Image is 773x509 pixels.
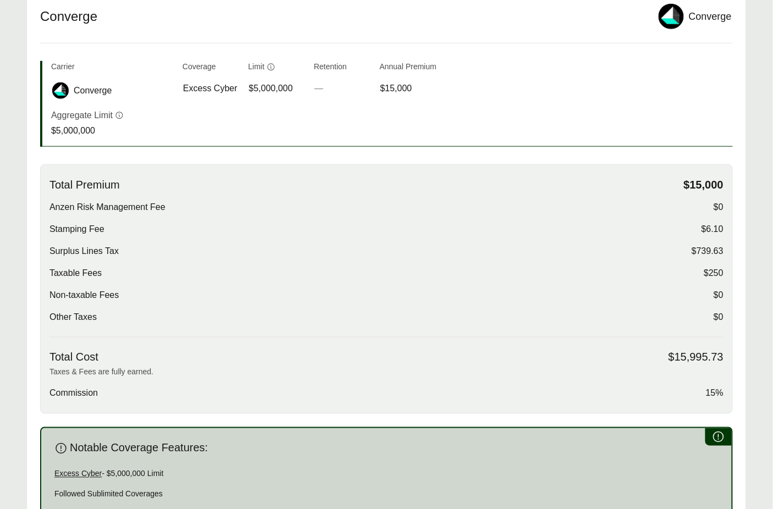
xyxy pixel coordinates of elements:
span: $0 [714,201,724,214]
span: Commission [49,387,98,400]
span: $0 [714,311,724,324]
th: Carrier [51,61,174,77]
span: Excess Cyber [183,82,238,95]
span: Non-taxable Fees [49,289,119,302]
th: Annual Premium [380,61,437,77]
span: Converge [74,84,112,97]
span: Taxable Fees [49,267,102,280]
span: Total Premium [49,178,120,192]
span: $5,000,000 [249,82,293,95]
u: Excess Cyber [54,469,102,478]
p: Taxes & Fees are fully earned. [49,367,724,378]
span: Notable Coverage Features: [70,441,208,455]
span: Stamping Fee [49,223,104,236]
div: Converge [689,9,732,24]
p: - $5,000,000 Limit [54,468,719,480]
h2: Converge [40,8,645,25]
span: — [314,84,323,93]
img: Converge logo [52,82,69,99]
span: Surplus Lines Tax [49,245,119,258]
span: $15,000 [684,178,724,192]
p: Aggregate Limit [51,109,113,122]
span: $15,995.73 [669,351,724,364]
span: $250 [704,267,724,280]
img: Converge logo [659,4,684,29]
p: $5,000,000 [51,124,124,137]
th: Limit [249,61,306,77]
span: Other Taxes [49,311,97,324]
span: 15% [706,387,724,400]
span: $0 [714,289,724,302]
span: $739.63 [692,245,724,258]
span: $15,000 [380,82,412,95]
th: Coverage [183,61,240,77]
span: Total Cost [49,351,98,364]
span: Anzen Risk Management Fee [49,201,165,214]
p: Followed Sublimited Coverages [54,489,719,500]
th: Retention [314,61,371,77]
span: $6.10 [702,223,724,236]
